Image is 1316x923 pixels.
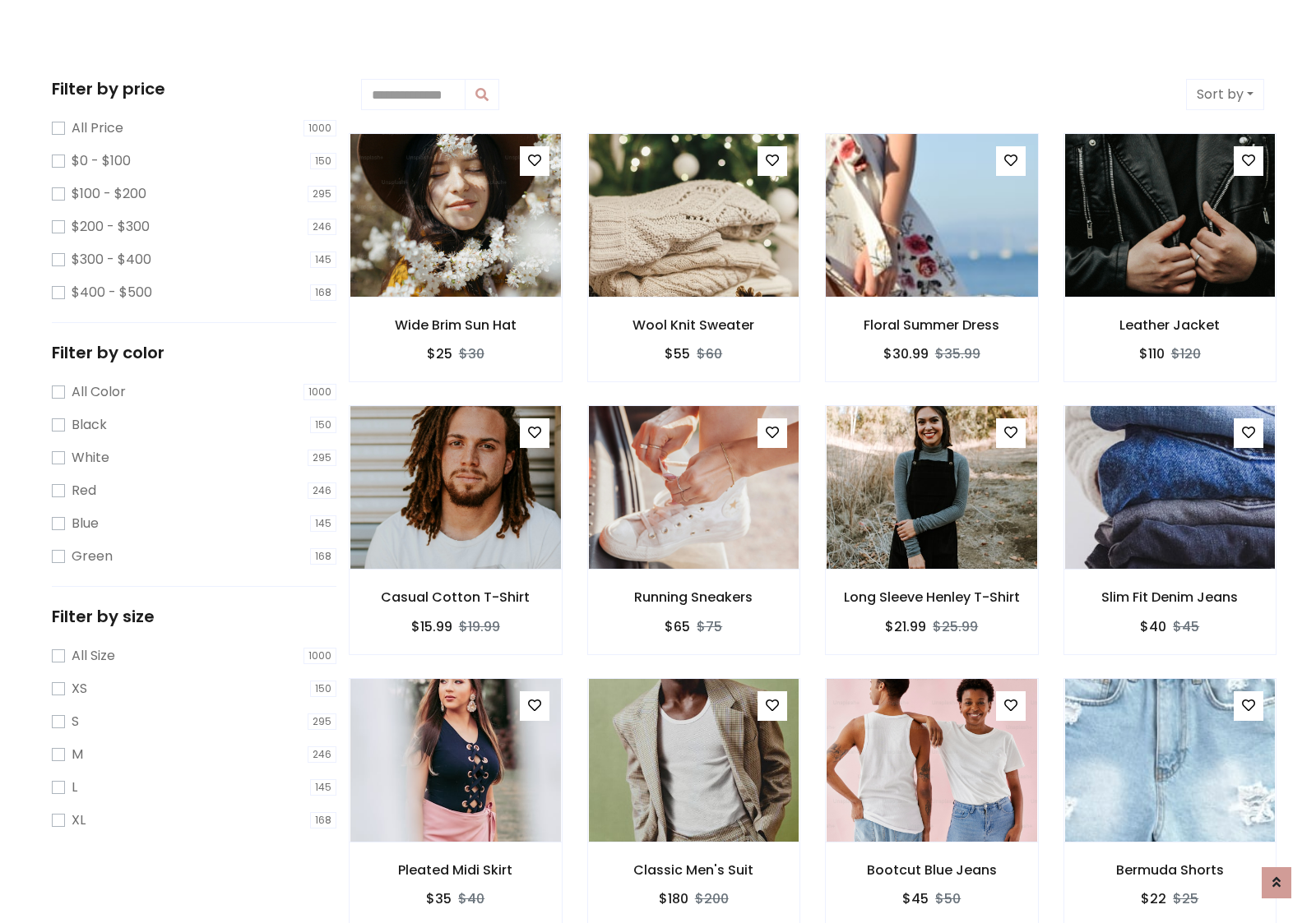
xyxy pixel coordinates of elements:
[308,713,336,730] span: 295
[52,607,336,626] h5: Filter by size
[308,219,336,235] span: 246
[935,344,980,363] del: $35.99
[72,712,79,731] label: S
[695,889,729,908] del: $200
[902,891,929,907] h6: $45
[1140,619,1166,635] h6: $40
[72,151,131,171] label: $0 - $100
[310,779,336,796] span: 145
[826,317,1038,333] h6: Floral Summer Dress
[1186,79,1264,110] button: Sort by
[310,681,336,697] span: 150
[588,589,800,605] h6: Running Sneakers
[933,617,978,636] del: $25.99
[310,252,336,268] span: 145
[588,317,800,333] h6: Wool Knit Sweater
[72,217,150,237] label: $200 - $300
[72,514,99,533] label: Blue
[310,515,336,532] span: 145
[310,548,336,565] span: 168
[310,812,336,828] span: 168
[72,283,152,302] label: $400 - $500
[72,679,87,699] label: XS
[72,547,113,566] label: Green
[697,617,722,636] del: $75
[411,619,452,635] h6: $15.99
[304,648,336,664] span: 1000
[72,448,109,468] label: White
[426,891,452,907] h6: $35
[826,589,1038,605] h6: Long Sleeve Henley T-Shirt
[308,482,336,499] span: 246
[308,746,336,763] span: 246
[459,344,484,363] del: $30
[72,184,146,204] label: $100 - $200
[1141,891,1166,907] h6: $22
[308,450,336,466] span: 295
[350,317,562,333] h6: Wide Brim Sun Hat
[697,344,722,363] del: $60
[883,346,929,362] h6: $30.99
[1064,317,1277,333] h6: Leather Jacket
[308,186,336,202] span: 295
[935,889,961,908] del: $50
[52,343,336,362] h5: Filter by color
[304,384,336,400] span: 1000
[72,810,86,830] label: XL
[427,346,452,362] h6: $25
[459,617,500,636] del: $19.99
[659,891,688,907] h6: $180
[72,745,83,764] label: M
[310,153,336,169] span: 150
[458,889,484,908] del: $40
[310,284,336,301] span: 168
[1064,589,1277,605] h6: Slim Fit Denim Jeans
[72,481,96,501] label: Red
[350,589,562,605] h6: Casual Cotton T-Shirt
[52,79,336,99] h5: Filter by price
[72,382,126,402] label: All Color
[826,862,1038,878] h6: Bootcut Blue Jeans
[885,619,926,635] h6: $21.99
[588,862,800,878] h6: Classic Men's Suit
[72,415,107,435] label: Black
[665,619,690,635] h6: $65
[1173,889,1198,908] del: $25
[665,346,690,362] h6: $55
[304,120,336,136] span: 1000
[1173,617,1199,636] del: $45
[72,250,151,270] label: $300 - $400
[72,118,123,138] label: All Price
[350,862,562,878] h6: Pleated Midi Skirt
[310,417,336,433] span: 150
[72,778,77,797] label: L
[72,646,115,666] label: All Size
[1064,862,1277,878] h6: Bermuda Shorts
[1139,346,1165,362] h6: $110
[1171,344,1201,363] del: $120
